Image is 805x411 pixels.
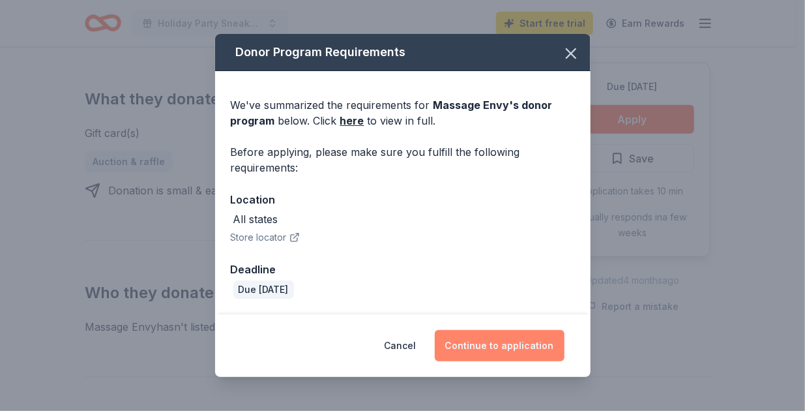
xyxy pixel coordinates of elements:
div: Before applying, please make sure you fulfill the following requirements: [231,144,575,175]
button: Cancel [385,330,417,361]
div: All states [233,211,278,227]
button: Store locator [231,230,300,245]
div: Location [231,191,575,208]
a: here [340,113,364,129]
button: Continue to application [435,330,564,361]
div: Due [DATE] [233,281,294,299]
div: Donor Program Requirements [215,34,591,71]
div: Deadline [231,261,575,278]
div: We've summarized the requirements for below. Click to view in full. [231,97,575,129]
